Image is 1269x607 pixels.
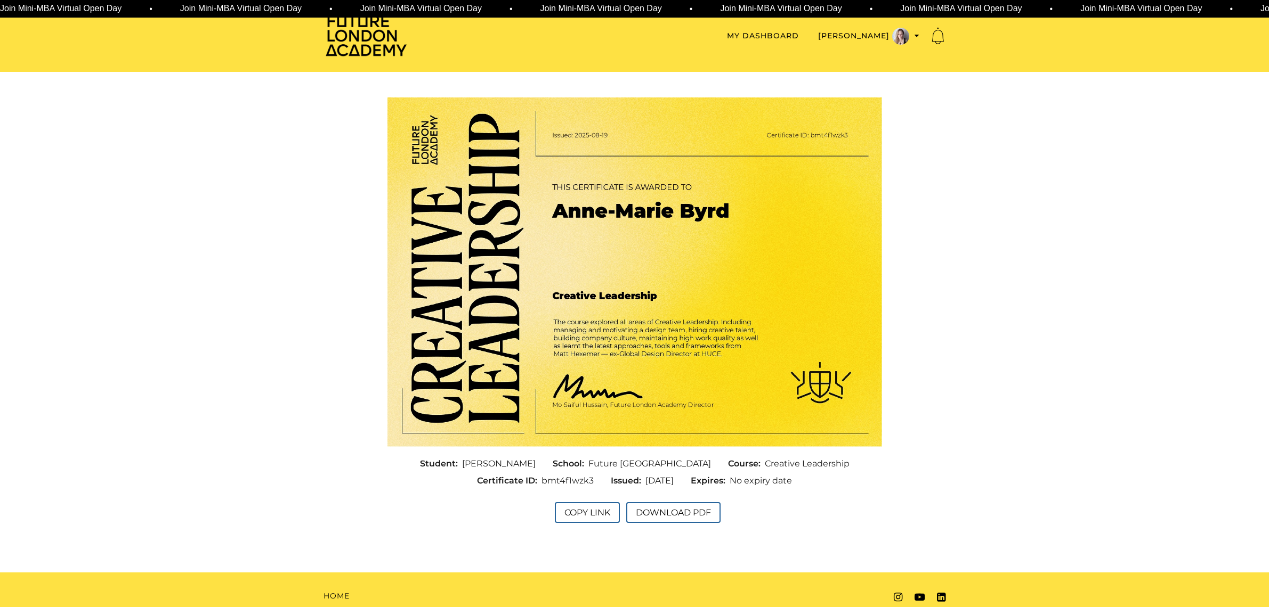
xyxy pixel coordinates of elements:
[462,457,536,470] span: [PERSON_NAME]
[818,28,919,45] button: Toggle menu
[510,3,513,15] span: •
[689,3,692,15] span: •
[645,474,674,487] span: [DATE]
[869,3,872,15] span: •
[611,474,645,487] span: Issued:
[727,30,799,42] a: My Dashboard
[477,474,541,487] span: Certificate ID:
[149,3,152,15] span: •
[555,502,620,523] button: Copy Link
[1230,3,1233,15] span: •
[588,457,711,470] span: Future [GEOGRAPHIC_DATA]
[387,97,882,446] img: Certificate
[420,457,462,470] span: Student:
[626,502,721,523] button: Download PDF
[765,457,850,470] span: Creative Leadership
[329,3,333,15] span: •
[728,457,765,470] span: Course:
[1049,3,1053,15] span: •
[691,474,730,487] span: Expires:
[324,14,409,57] img: Home Page
[553,457,588,470] span: School:
[324,590,350,602] a: Home
[730,474,792,487] span: No expiry date
[541,474,594,487] span: bmt4f1wzk3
